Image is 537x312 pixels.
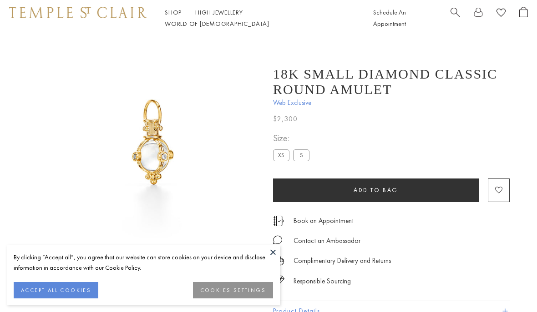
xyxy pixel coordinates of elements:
button: Add to bag [273,178,479,202]
nav: Main navigation [165,7,353,30]
div: Responsible Sourcing [294,276,351,287]
img: icon_appointment.svg [273,216,284,226]
a: Schedule An Appointment [373,8,406,28]
img: P51800-R8 [46,36,259,250]
a: Search [451,7,460,30]
h1: 18K Small Diamond Classic Round Amulet [273,66,510,97]
span: Size: [273,131,313,146]
div: Contact an Ambassador [294,235,360,247]
iframe: Gorgias live chat messenger [491,269,528,303]
span: Web Exclusive [273,97,510,109]
p: Complimentary Delivery and Returns [294,255,391,267]
div: By clicking “Accept all”, you agree that our website can store cookies on your device and disclos... [14,252,273,273]
img: Temple St. Clair [9,7,147,18]
label: XS [273,149,289,161]
a: High JewelleryHigh Jewellery [195,8,243,16]
a: Book an Appointment [294,216,354,226]
a: View Wishlist [496,7,506,21]
span: $2,300 [273,113,298,125]
label: S [293,149,309,161]
button: ACCEPT ALL COOKIES [14,282,98,298]
button: COOKIES SETTINGS [193,282,273,298]
a: ShopShop [165,8,182,16]
span: Add to bag [354,186,398,194]
a: Open Shopping Bag [519,7,528,30]
a: World of [DEMOGRAPHIC_DATA]World of [DEMOGRAPHIC_DATA] [165,20,269,28]
img: MessageIcon-01_2.svg [273,235,282,244]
